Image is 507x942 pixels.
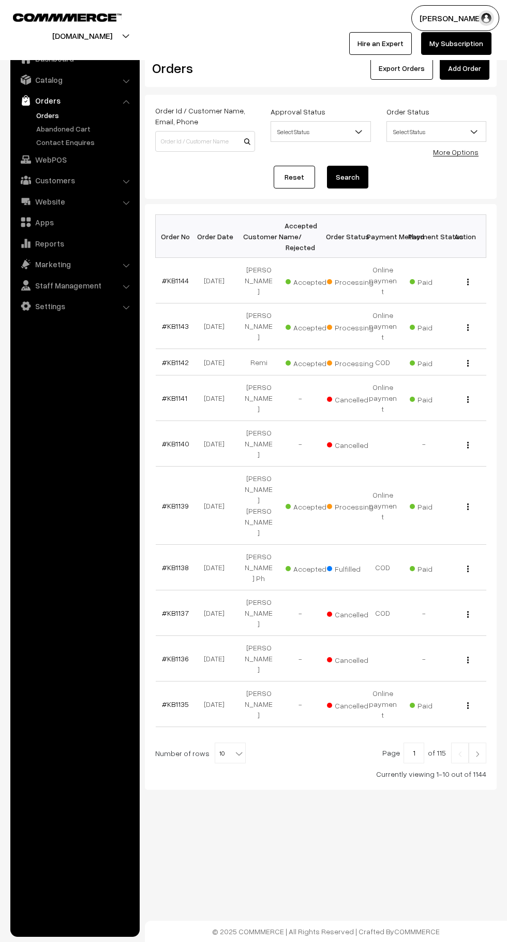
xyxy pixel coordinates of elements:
[271,121,370,142] span: Select Status
[286,274,337,287] span: Accepted
[13,13,122,21] img: COMMMERCE
[34,110,136,121] a: Orders
[279,215,321,258] th: Accepted / Rejected
[327,437,379,451] span: Cancelled
[238,215,279,258] th: Customer Name
[13,91,136,110] a: Orders
[13,276,136,295] a: Staff Management
[152,60,254,76] h2: Orders
[286,320,337,333] span: Accepted
[321,215,362,258] th: Order Status
[362,590,404,636] td: COD
[362,258,404,303] td: Online payment
[155,131,255,152] input: Order Id / Customer Name / Customer Email / Customer Phone
[274,166,315,189] a: Reset
[271,123,370,141] span: Select Status
[162,501,189,510] a: #KB1139
[327,355,379,369] span: Processing
[13,171,136,190] a: Customers
[467,611,469,618] img: Menu
[162,439,189,448] a: #KB1140
[410,698,461,711] span: Paid
[155,769,486,779] div: Currently viewing 1-10 out of 1144
[162,608,189,617] a: #KB1137
[410,392,461,405] span: Paid
[440,57,489,80] a: Add Order
[286,561,337,574] span: Accepted
[479,10,494,26] img: user
[197,258,238,303] td: [DATE]
[13,192,136,211] a: Website
[238,421,279,467] td: [PERSON_NAME]
[327,166,368,189] button: Search
[327,499,379,512] span: Processing
[467,396,469,403] img: Menu
[327,392,379,405] span: Cancelled
[404,215,445,258] th: Payment Status
[279,421,321,467] td: -
[327,561,379,574] span: Fulfilled
[238,375,279,421] td: [PERSON_NAME]
[197,545,238,590] td: [DATE]
[382,748,400,757] span: Page
[362,467,404,545] td: Online payment
[394,927,440,936] a: COMMMERCE
[238,467,279,545] td: [PERSON_NAME] [PERSON_NAME]
[404,636,445,682] td: -
[362,349,404,375] td: COD
[162,394,187,402] a: #KB1141
[215,743,246,763] span: 10
[349,32,412,55] a: Hire an Expert
[445,215,486,258] th: Action
[327,606,379,620] span: Cancelled
[162,276,189,285] a: #KB1144
[327,652,379,665] span: Cancelled
[197,349,238,375] td: [DATE]
[362,545,404,590] td: COD
[34,123,136,134] a: Abandoned Cart
[238,590,279,636] td: [PERSON_NAME]
[467,324,469,331] img: Menu
[386,121,486,142] span: Select Status
[34,137,136,148] a: Contact Enquires
[197,303,238,349] td: [DATE]
[16,23,148,49] button: [DOMAIN_NAME]
[238,303,279,349] td: [PERSON_NAME]
[197,682,238,727] td: [DATE]
[197,467,238,545] td: [DATE]
[271,106,325,117] label: Approval Status
[13,255,136,273] a: Marketing
[215,743,245,764] span: 10
[421,32,491,55] a: My Subscription
[155,748,210,759] span: Number of rows
[197,421,238,467] td: [DATE]
[162,563,189,572] a: #KB1138
[410,320,461,333] span: Paid
[386,106,429,117] label: Order Status
[327,698,379,711] span: Cancelled
[13,213,136,231] a: Apps
[327,274,379,287] span: Processing
[411,5,499,31] button: [PERSON_NAME]…
[162,700,189,708] a: #KB1135
[473,751,482,757] img: Right
[279,682,321,727] td: -
[410,355,461,369] span: Paid
[327,320,379,333] span: Processing
[410,499,461,512] span: Paid
[467,702,469,709] img: Menu
[467,657,469,663] img: Menu
[467,360,469,367] img: Menu
[362,215,404,258] th: Payment Method
[467,442,469,448] img: Menu
[238,636,279,682] td: [PERSON_NAME]
[156,215,197,258] th: Order No
[197,590,238,636] td: [DATE]
[279,636,321,682] td: -
[279,375,321,421] td: -
[410,561,461,574] span: Paid
[362,682,404,727] td: Online payment
[145,921,507,942] footer: © 2025 COMMMERCE | All Rights Reserved | Crafted By
[467,566,469,572] img: Menu
[13,234,136,253] a: Reports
